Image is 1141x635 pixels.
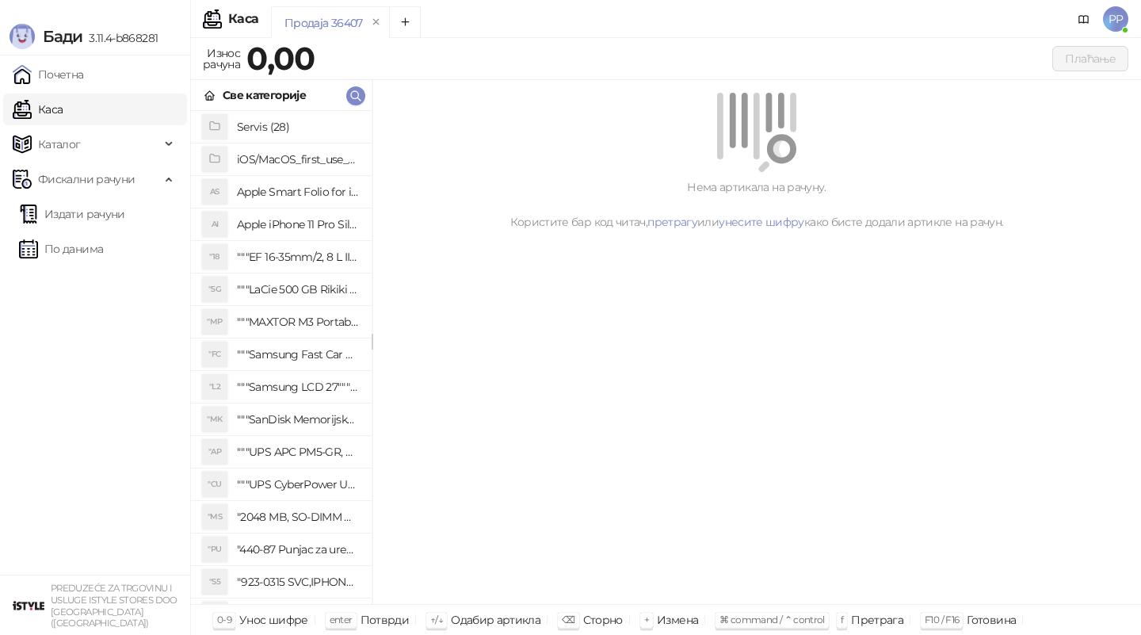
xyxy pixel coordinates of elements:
[644,614,649,625] span: +
[51,583,177,629] small: PREDUZEĆE ZA TRGOVINU I USLUGE ISTYLE STORES DOO [GEOGRAPHIC_DATA] ([GEOGRAPHIC_DATA])
[451,610,540,630] div: Одабир артикла
[202,212,227,237] div: AI
[583,610,623,630] div: Сторно
[202,342,227,367] div: "FC
[719,614,825,625] span: ⌘ command / ⌃ control
[237,602,359,627] h4: "923-0448 SVC,IPHONE,TOURQUE DRIVER KIT .65KGF- CM Šrafciger "
[202,569,227,595] div: "S5
[10,24,35,49] img: Logo
[200,43,243,75] div: Износ рачуна
[223,86,306,104] div: Све категорије
[237,244,359,270] h4: """EF 16-35mm/2, 8 L III USM"""
[202,537,227,562] div: "PU
[246,39,315,78] strong: 0,00
[202,407,227,432] div: "MK
[841,614,843,625] span: f
[202,244,227,270] div: "18
[237,407,359,432] h4: """SanDisk Memorijska kartica 256GB microSDXC sa SD adapterom SDSQXA1-256G-GN6MA - Extreme PLUS, ...
[1052,46,1128,71] button: Плаћање
[202,277,227,302] div: "5G
[237,309,359,335] h4: """MAXTOR M3 Portable 2TB 2.5"""" crni eksterni hard disk HX-M201TCB/GM"""
[657,610,698,630] div: Измена
[647,215,697,229] a: претрагу
[202,504,227,530] div: "MS
[202,439,227,465] div: "AP
[237,147,359,172] h4: iOS/MacOS_first_use_assistance (4)
[389,6,421,38] button: Add tab
[237,439,359,465] h4: """UPS APC PM5-GR, Essential Surge Arrest,5 utic_nica"""
[237,114,359,140] h4: Servis (28)
[237,569,359,595] h4: "923-0315 SVC,IPHONE 5/5S BATTERY REMOVAL TRAY Držač za iPhone sa kojim se otvara display
[217,614,231,625] span: 0-9
[237,472,359,497] h4: """UPS CyberPower UT650EG, 650VA/360W , line-int., s_uko, desktop"""
[228,13,258,25] div: Каса
[13,59,84,90] a: Почетна
[237,374,359,400] h4: """Samsung LCD 27"""" C27F390FHUXEN"""
[13,94,63,125] a: Каса
[43,27,82,46] span: Бади
[202,374,227,400] div: "L2
[284,14,363,32] div: Продаја 36407
[967,610,1016,630] div: Готовина
[38,128,81,160] span: Каталог
[851,610,903,630] div: Претрага
[361,610,410,630] div: Потврди
[719,215,804,229] a: унесите шифру
[237,179,359,205] h4: Apple Smart Folio for iPad mini (A17 Pro) - Sage
[202,602,227,627] div: "SD
[925,614,959,625] span: F10 / F16
[202,309,227,335] div: "MP
[430,614,443,625] span: ↑/↓
[191,111,372,604] div: grid
[82,31,158,45] span: 3.11.4-b868281
[19,233,103,265] a: По данима
[330,614,353,625] span: enter
[19,198,125,230] a: Издати рачуни
[562,614,574,625] span: ⌫
[237,277,359,302] h4: """LaCie 500 GB Rikiki USB 3.0 / Ultra Compact & Resistant aluminum / USB 3.0 / 2.5"""""""
[237,537,359,562] h4: "440-87 Punjac za uredjaje sa micro USB portom 4/1, Stand."
[1103,6,1128,32] span: PP
[239,610,308,630] div: Унос шифре
[237,342,359,367] h4: """Samsung Fast Car Charge Adapter, brzi auto punja_, boja crna"""
[237,212,359,237] h4: Apple iPhone 11 Pro Silicone Case - Black
[38,163,135,195] span: Фискални рачуни
[237,504,359,530] h4: "2048 MB, SO-DIMM DDRII, 667 MHz, Napajanje 1,8 0,1 V, Latencija CL5"
[202,179,227,205] div: AS
[13,590,44,622] img: 64x64-companyLogo-77b92cf4-9946-4f36-9751-bf7bb5fd2c7d.png
[366,16,387,29] button: remove
[202,472,227,497] div: "CU
[1071,6,1097,32] a: Документација
[391,178,1122,231] div: Нема артикала на рачуну. Користите бар код читач, или како бисте додали артикле на рачун.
